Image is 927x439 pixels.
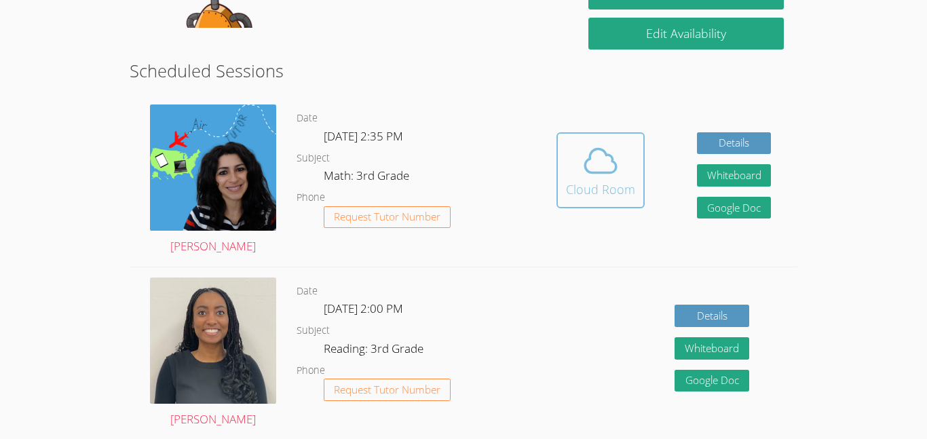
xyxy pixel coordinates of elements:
[697,197,772,219] a: Google Doc
[297,322,330,339] dt: Subject
[150,278,276,430] a: [PERSON_NAME]
[324,301,403,316] span: [DATE] 2:00 PM
[297,110,318,127] dt: Date
[324,128,403,144] span: [DATE] 2:35 PM
[556,132,645,208] button: Cloud Room
[150,104,276,231] img: air%20tutor%20avatar.png
[675,305,749,327] a: Details
[324,206,451,229] button: Request Tutor Number
[334,385,440,395] span: Request Tutor Number
[324,379,451,401] button: Request Tutor Number
[588,18,784,50] a: Edit Availability
[297,189,325,206] dt: Phone
[675,370,749,392] a: Google Doc
[675,337,749,360] button: Whiteboard
[324,166,412,189] dd: Math: 3rd Grade
[566,180,635,199] div: Cloud Room
[697,132,772,155] a: Details
[297,283,318,300] dt: Date
[324,339,426,362] dd: Reading: 3rd Grade
[334,212,440,222] span: Request Tutor Number
[697,164,772,187] button: Whiteboard
[150,104,276,256] a: [PERSON_NAME]
[150,278,276,404] img: avatar.png
[297,150,330,167] dt: Subject
[130,58,797,83] h2: Scheduled Sessions
[297,362,325,379] dt: Phone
